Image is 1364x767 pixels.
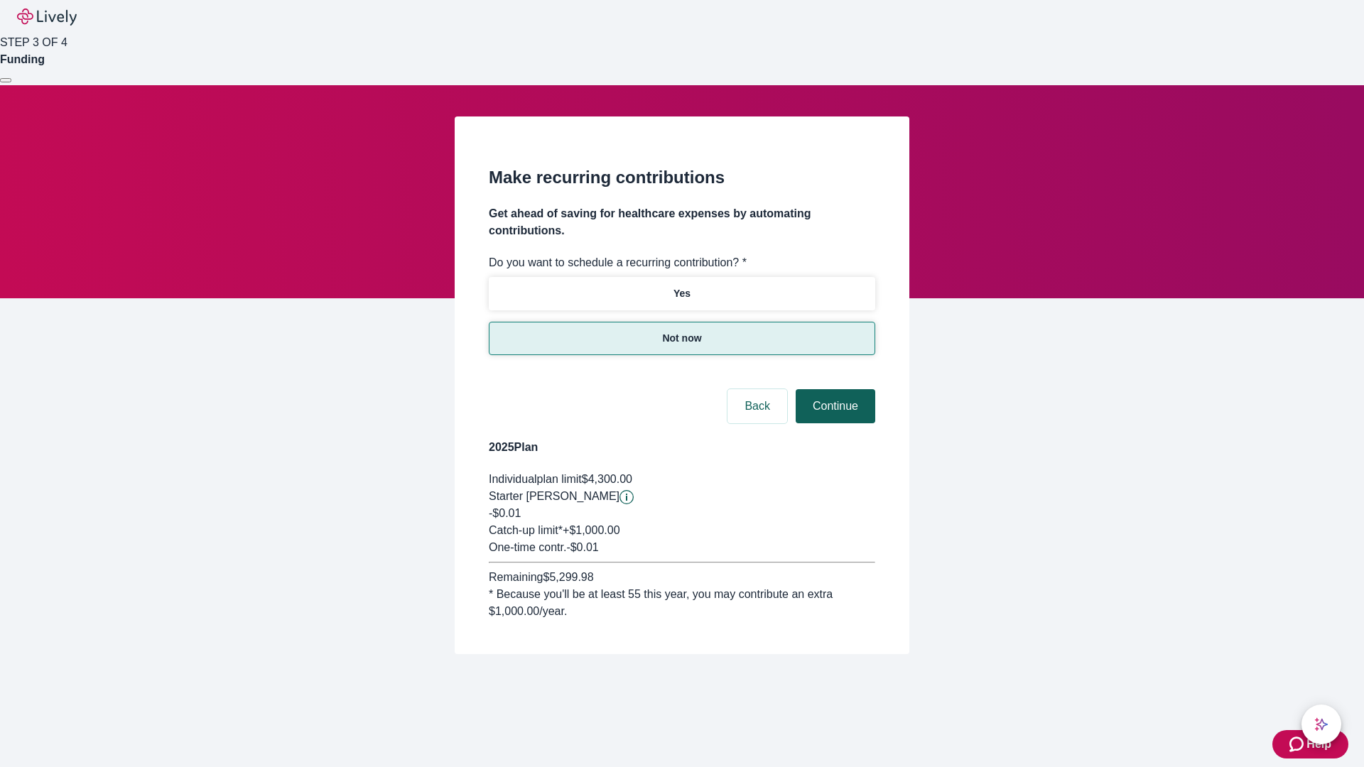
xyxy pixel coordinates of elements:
button: Back [727,389,787,423]
span: $4,300.00 [582,473,632,485]
span: Help [1306,736,1331,753]
img: Lively [17,9,77,26]
div: * Because you'll be at least 55 this year, you may contribute an extra $1,000.00 /year. [489,586,875,620]
button: Yes [489,277,875,310]
span: + $1,000.00 [563,524,620,536]
span: - $0.01 [566,541,598,553]
svg: Starter penny details [619,490,634,504]
span: Starter [PERSON_NAME] [489,490,619,502]
p: Yes [673,286,691,301]
span: Remaining [489,571,543,583]
label: Do you want to schedule a recurring contribution? * [489,254,747,271]
button: Not now [489,322,875,355]
span: One-time contr. [489,541,566,553]
span: Individual plan limit [489,473,582,485]
button: chat [1301,705,1341,744]
button: Lively will contribute $0.01 to establish your account [619,490,634,504]
button: Zendesk support iconHelp [1272,730,1348,758]
span: $5,299.98 [543,571,593,583]
button: Continue [796,389,875,423]
svg: Lively AI Assistant [1314,717,1328,731]
h4: 2025 Plan [489,439,875,456]
h4: Get ahead of saving for healthcare expenses by automating contributions. [489,205,875,239]
h2: Make recurring contributions [489,165,875,190]
span: -$0.01 [489,507,521,519]
svg: Zendesk support icon [1289,736,1306,753]
span: Catch-up limit* [489,524,563,536]
p: Not now [662,331,701,346]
